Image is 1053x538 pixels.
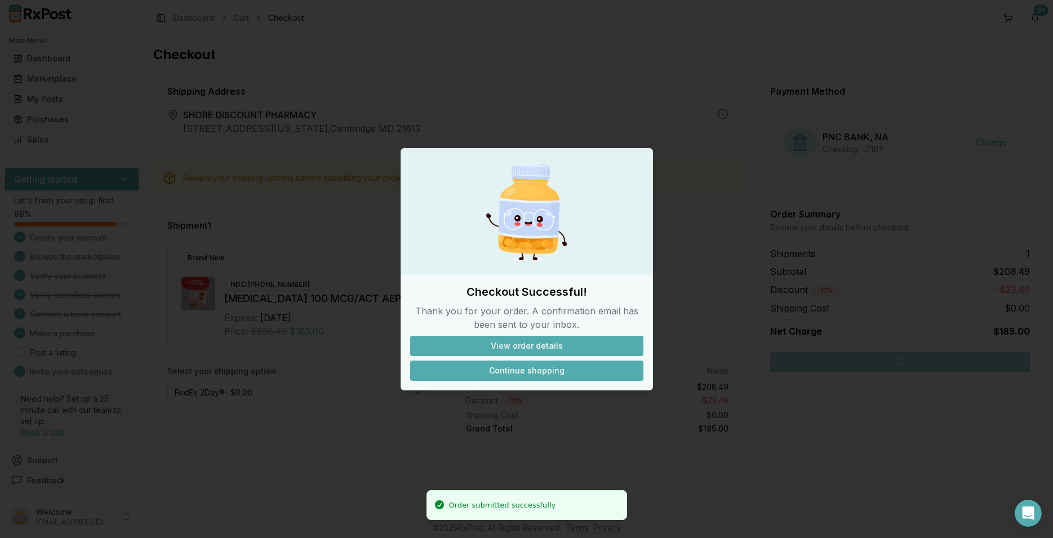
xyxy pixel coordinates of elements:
p: Thank you for your order. A confirmation email has been sent to your inbox. [410,304,643,331]
button: Continue shopping [410,361,643,381]
img: Happy Pill Bottle [473,158,581,266]
iframe: Intercom live chat [1015,500,1042,527]
button: View order details [410,336,643,356]
h2: Checkout Successful! [410,284,643,300]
